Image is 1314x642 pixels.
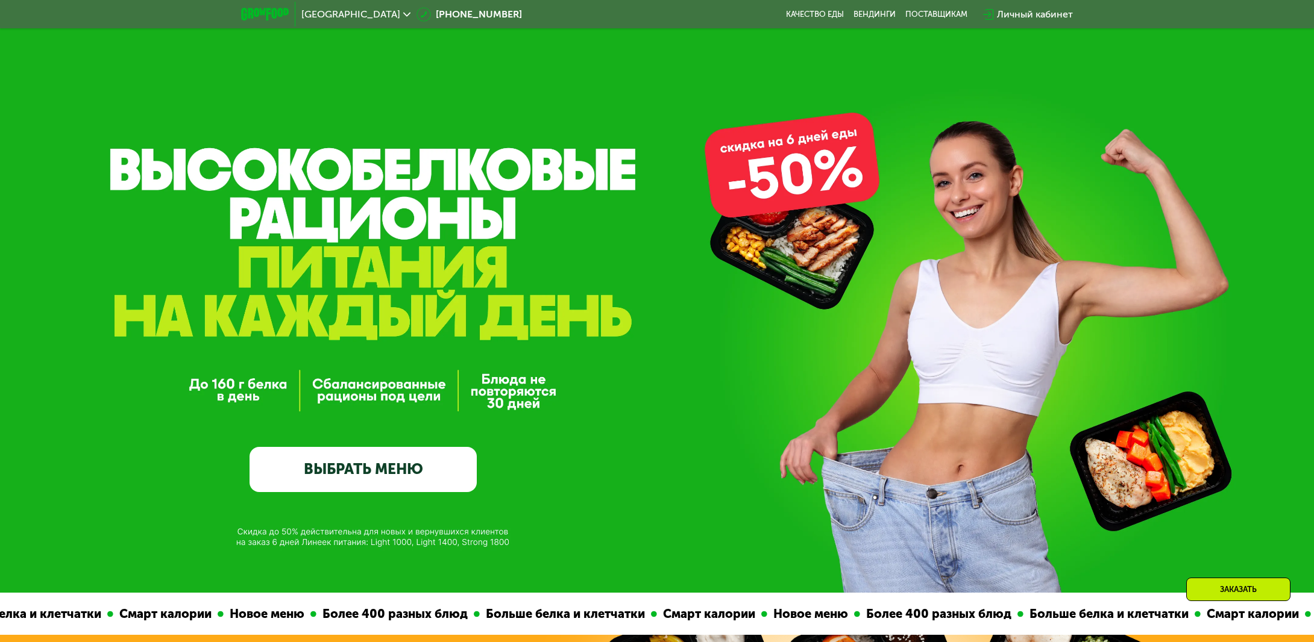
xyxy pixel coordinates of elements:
div: Более 400 разных блюд [315,605,473,623]
div: Личный кабинет [997,7,1073,22]
div: Больше белка и клетчатки [1022,605,1193,623]
a: [PHONE_NUMBER] [417,7,522,22]
div: Смарт калории [112,605,216,623]
div: Заказать [1186,578,1290,601]
div: Больше белка и клетчатки [479,605,650,623]
a: ВЫБРАТЬ МЕНЮ [250,447,477,493]
div: Более 400 разных блюд [859,605,1016,623]
div: поставщикам [905,10,967,19]
div: Смарт калории [656,605,760,623]
a: Вендинги [853,10,896,19]
a: Качество еды [786,10,844,19]
div: Новое меню [222,605,309,623]
div: Новое меню [766,605,853,623]
span: [GEOGRAPHIC_DATA] [301,10,400,19]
